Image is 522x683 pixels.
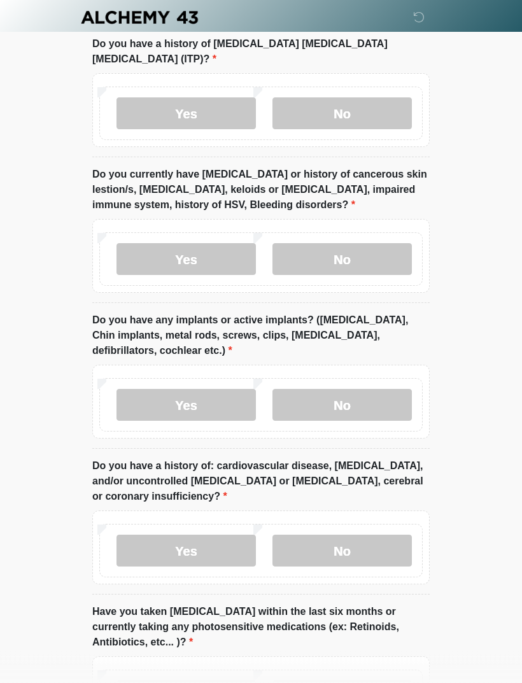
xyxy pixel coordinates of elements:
label: Do you have a history of [MEDICAL_DATA] [MEDICAL_DATA] [MEDICAL_DATA] (ITP)? [92,37,430,67]
img: Alchemy 43 Logo [80,10,199,25]
label: Yes [116,390,256,421]
label: Do you have any implants or active implants? ([MEDICAL_DATA], Chin implants, metal rods, screws, ... [92,313,430,359]
label: No [272,535,412,567]
label: No [272,244,412,276]
label: Yes [116,98,256,130]
label: Yes [116,244,256,276]
label: Do you currently have [MEDICAL_DATA] or history of cancerous skin lestion/s, [MEDICAL_DATA], kelo... [92,167,430,213]
label: No [272,390,412,421]
label: Yes [116,535,256,567]
label: Do you have a history of: cardiovascular disease, [MEDICAL_DATA], and/or uncontrolled [MEDICAL_DA... [92,459,430,505]
label: Have you taken [MEDICAL_DATA] within the last six months or currently taking any photosensitive m... [92,605,430,651]
label: No [272,98,412,130]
